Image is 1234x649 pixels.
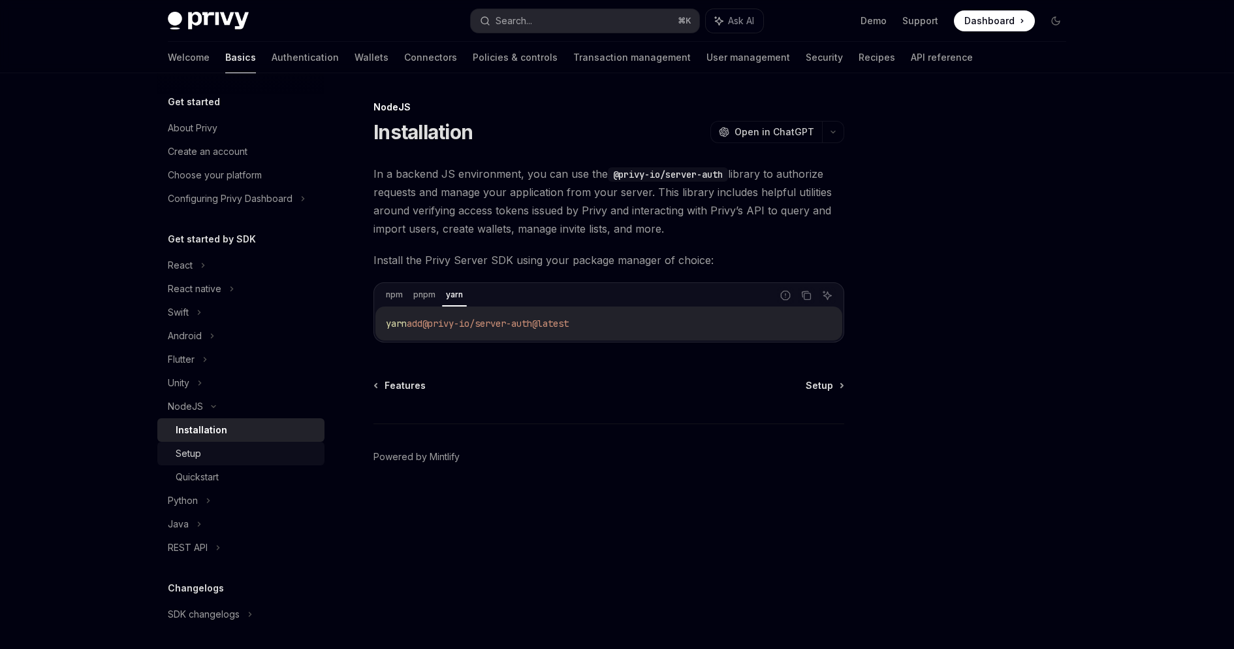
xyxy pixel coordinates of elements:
[806,379,833,392] span: Setup
[728,14,754,27] span: Ask AI
[473,42,558,73] a: Policies & controls
[706,9,763,33] button: Ask AI
[168,352,195,367] div: Flutter
[806,42,843,73] a: Security
[168,375,189,391] div: Unity
[168,231,256,247] h5: Get started by SDK
[373,101,844,114] div: NodeJS
[225,42,256,73] a: Basics
[168,258,193,273] div: React
[168,167,262,183] div: Choose your platform
[407,318,422,329] span: add
[859,42,895,73] a: Recipes
[496,13,532,29] div: Search...
[409,287,439,303] div: pnpm
[806,379,843,392] a: Setup
[404,42,457,73] a: Connectors
[861,14,887,27] a: Demo
[168,540,208,556] div: REST API
[373,165,844,238] span: In a backend JS environment, you can use the library to authorize requests and manage your applic...
[157,465,324,489] a: Quickstart
[678,16,691,26] span: ⌘ K
[902,14,938,27] a: Support
[168,144,247,159] div: Create an account
[168,580,224,596] h5: Changelogs
[157,418,324,442] a: Installation
[1045,10,1066,31] button: Toggle dark mode
[168,607,240,622] div: SDK changelogs
[964,14,1015,27] span: Dashboard
[777,287,794,304] button: Report incorrect code
[176,422,227,438] div: Installation
[608,167,728,182] code: @privy-io/server-auth
[168,328,202,344] div: Android
[168,120,217,136] div: About Privy
[385,379,426,392] span: Features
[819,287,836,304] button: Ask AI
[176,446,201,461] div: Setup
[382,287,407,303] div: npm
[386,318,407,329] span: yarn
[373,251,844,269] span: Install the Privy Server SDK using your package manager of choice:
[168,399,203,414] div: NodeJS
[373,120,473,144] h1: Installation
[710,121,822,143] button: Open in ChatGPT
[157,163,324,187] a: Choose your platform
[798,287,815,304] button: Copy the contents from the code block
[168,281,221,297] div: React native
[168,493,198,508] div: Python
[911,42,973,73] a: API reference
[954,10,1035,31] a: Dashboard
[168,305,189,320] div: Swift
[706,42,790,73] a: User management
[422,318,569,329] span: @privy-io/server-auth@latest
[375,379,426,392] a: Features
[355,42,388,73] a: Wallets
[471,9,699,33] button: Search...⌘K
[157,442,324,465] a: Setup
[168,191,293,207] div: Configuring Privy Dashboard
[168,12,249,30] img: dark logo
[735,125,814,139] span: Open in ChatGPT
[176,469,219,485] div: Quickstart
[157,140,324,163] a: Create an account
[168,94,220,110] h5: Get started
[442,287,467,303] div: yarn
[272,42,339,73] a: Authentication
[573,42,691,73] a: Transaction management
[157,116,324,140] a: About Privy
[168,42,210,73] a: Welcome
[373,450,460,463] a: Powered by Mintlify
[168,516,189,532] div: Java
